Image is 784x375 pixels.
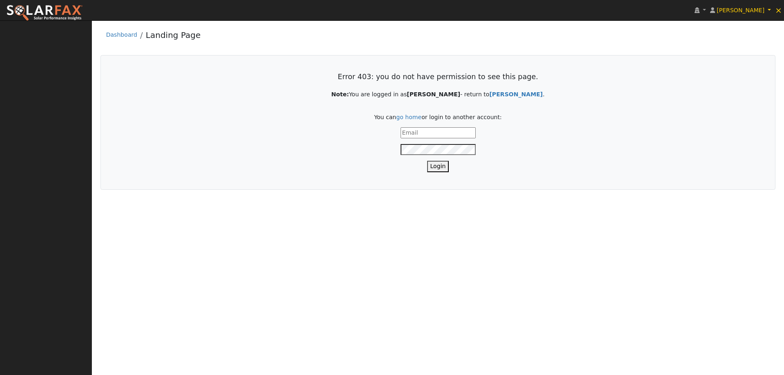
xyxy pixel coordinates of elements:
[427,161,449,172] button: Login
[489,91,543,98] a: Back to User
[118,90,758,99] p: You are logged in as - return to .
[401,127,476,138] input: Email
[118,73,758,81] h3: Error 403: you do not have permission to see this page.
[118,113,758,122] p: You can or login to another account:
[106,31,137,38] a: Dashboard
[775,5,782,15] span: ×
[137,29,200,45] li: Landing Page
[6,4,83,22] img: SolarFax
[331,91,349,98] strong: Note:
[489,91,543,98] strong: [PERSON_NAME]
[407,91,460,98] strong: [PERSON_NAME]
[396,114,421,120] a: go home
[717,7,764,13] span: [PERSON_NAME]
